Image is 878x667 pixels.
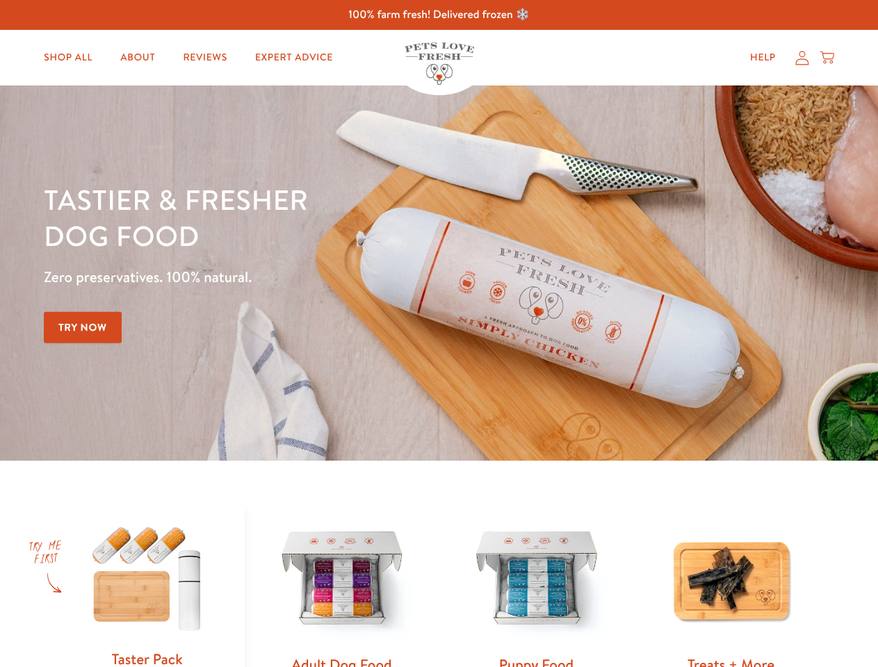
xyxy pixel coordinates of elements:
a: Expert Advice [244,44,344,72]
a: Help [739,44,787,72]
a: Reviews [172,44,238,72]
a: Try Now [44,312,122,343]
a: Shop All [33,44,104,72]
img: Pets Love Fresh [405,42,474,85]
a: About [109,44,166,72]
h1: Tastier & fresher dog food [44,181,571,254]
p: Zero preservatives. 100% natural. [44,265,571,290]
